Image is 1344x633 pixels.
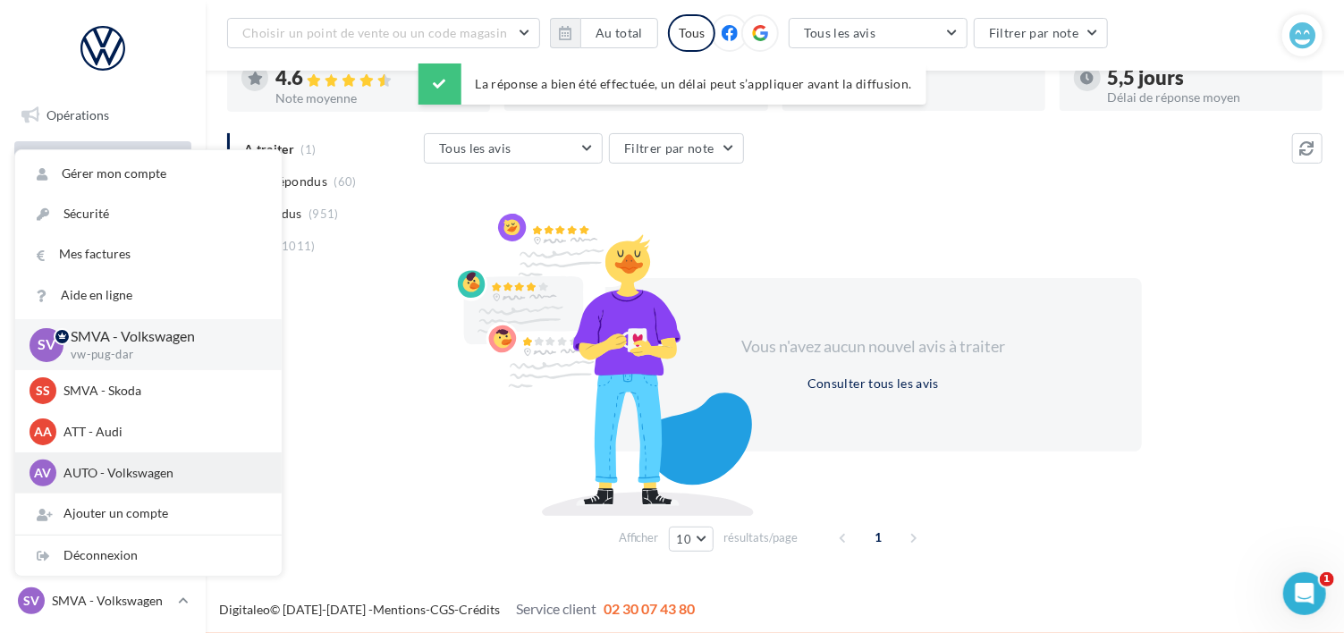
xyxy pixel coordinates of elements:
[278,239,316,253] span: (1011)
[11,141,195,180] a: Boîte de réception
[516,600,596,617] span: Service client
[1283,572,1326,615] iframe: Intercom live chat
[11,409,195,462] a: ASSETS PERSONNALISABLES
[11,187,195,224] a: Visibilité en ligne
[1320,572,1334,587] span: 1
[11,232,195,269] a: Campagnes
[550,18,658,48] button: Au total
[34,423,52,441] span: AA
[15,234,282,274] a: Mes factures
[219,602,270,617] a: Digitaleo
[789,18,968,48] button: Tous les avis
[1108,68,1308,88] div: 5,5 jours
[38,334,55,355] span: SV
[275,92,476,105] div: Note moyenne
[11,320,195,358] a: Médiathèque
[309,207,339,221] span: (951)
[334,174,357,189] span: (60)
[831,68,1031,88] div: 94 %
[604,600,695,617] span: 02 30 07 43 80
[71,347,253,363] p: vw-pug-dar
[275,68,476,89] div: 4.6
[15,154,282,194] a: Gérer mon compte
[580,18,658,48] button: Au total
[11,97,195,134] a: Opérations
[668,14,715,52] div: Tous
[219,602,695,617] span: © [DATE]-[DATE] - - -
[63,423,260,441] p: ATT - Audi
[677,532,692,546] span: 10
[800,373,946,394] button: Consulter tous les avis
[15,494,282,534] div: Ajouter un compte
[227,18,540,48] button: Choisir un point de vente ou un code magasin
[244,173,327,190] span: Non répondus
[11,276,195,314] a: Contacts
[609,133,744,164] button: Filtrer par note
[720,335,1027,359] div: Vous n'avez aucun nouvel avis à traiter
[723,529,798,546] span: résultats/page
[242,25,507,40] span: Choisir un point de vente ou un code magasin
[11,365,195,402] a: Calendrier
[46,107,109,122] span: Opérations
[619,529,659,546] span: Afficher
[430,602,454,617] a: CGS
[71,326,253,347] p: SMVA - Volkswagen
[35,464,52,482] span: AV
[23,592,39,610] span: SV
[63,382,260,400] p: SMVA - Skoda
[974,18,1109,48] button: Filtrer par note
[1108,91,1308,104] div: Délai de réponse moyen
[63,464,260,482] p: AUTO - Volkswagen
[418,63,926,105] div: La réponse a bien été effectuée, un délai peut s’appliquer avant la diffusion.
[373,602,426,617] a: Mentions
[15,536,282,576] div: Déconnexion
[15,194,282,234] a: Sécurité
[864,523,892,552] span: 1
[36,382,50,400] span: SS
[669,527,714,552] button: 10
[831,91,1031,104] div: Taux de réponse
[424,133,603,164] button: Tous les avis
[459,602,500,617] a: Crédits
[52,592,171,610] p: SMVA - Volkswagen
[804,25,876,40] span: Tous les avis
[14,584,191,618] a: SV SMVA - Volkswagen
[15,275,282,316] a: Aide en ligne
[439,140,511,156] span: Tous les avis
